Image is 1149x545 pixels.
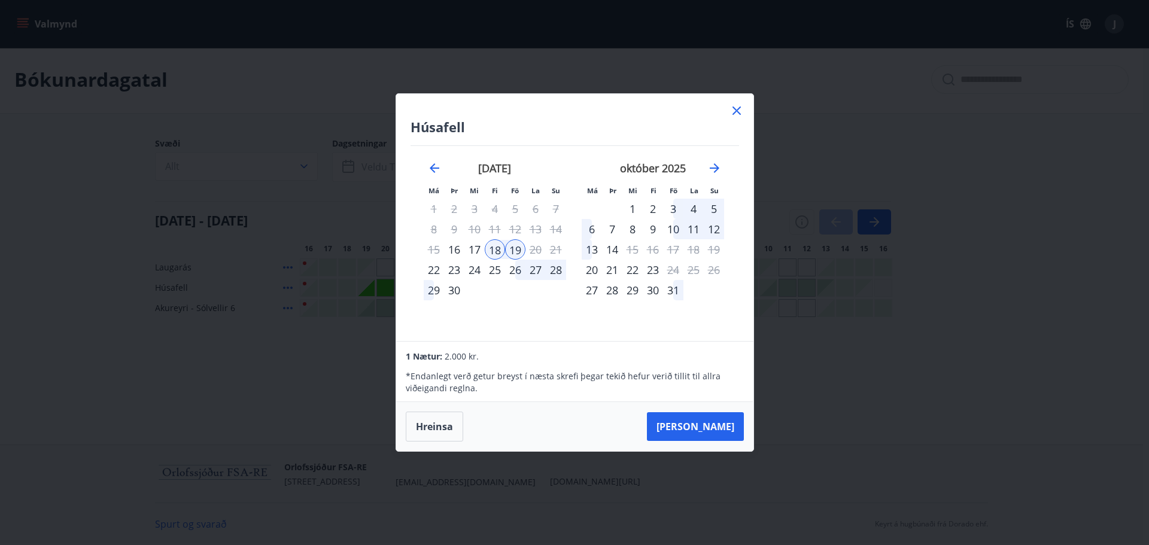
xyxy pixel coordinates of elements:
[622,219,643,239] div: 8
[464,219,485,239] td: Not available. miðvikudagur, 10. september 2025
[485,239,505,260] td: Selected as start date. fimmtudagur, 18. september 2025
[587,186,598,195] small: Má
[444,260,464,280] td: Choose þriðjudagur, 23. september 2025 as your check-in date. It’s available.
[683,260,704,280] td: Not available. laugardagur, 25. október 2025
[406,351,442,362] span: 1 Nætur:
[704,219,724,239] div: 12
[505,239,525,260] td: Selected as end date. föstudagur, 19. september 2025
[464,199,485,219] td: Not available. miðvikudagur, 3. september 2025
[707,161,722,175] div: Move forward to switch to the next month.
[464,260,485,280] div: 24
[427,161,442,175] div: Move backward to switch to the previous month.
[622,239,643,260] td: Choose miðvikudagur, 15. október 2025 as your check-in date. It’s available.
[531,186,540,195] small: La
[704,239,724,260] td: Not available. sunnudagur, 19. október 2025
[505,199,525,219] td: Not available. föstudagur, 5. september 2025
[582,239,602,260] div: 13
[464,239,485,260] td: Choose miðvikudagur, 17. september 2025 as your check-in date. It’s available.
[663,199,683,219] div: 3
[525,260,546,280] div: 27
[663,199,683,219] td: Choose föstudagur, 3. október 2025 as your check-in date. It’s available.
[647,412,744,441] button: [PERSON_NAME]
[622,219,643,239] td: Choose miðvikudagur, 8. október 2025 as your check-in date. It’s available.
[643,260,663,280] div: 23
[643,219,663,239] div: 9
[663,280,683,300] td: Choose föstudagur, 31. október 2025 as your check-in date. It’s available.
[602,280,622,300] div: 28
[683,219,704,239] div: 11
[683,239,704,260] td: Not available. laugardagur, 18. október 2025
[620,161,686,175] strong: október 2025
[582,280,602,300] td: Choose mánudagur, 27. október 2025 as your check-in date. It’s available.
[444,239,464,260] div: Aðeins innritun í boði
[602,260,622,280] td: Choose þriðjudagur, 21. október 2025 as your check-in date. It’s available.
[451,186,458,195] small: Þr
[485,239,505,260] div: 18
[643,199,663,219] td: Choose fimmtudagur, 2. október 2025 as your check-in date. It’s available.
[485,199,505,219] td: Not available. fimmtudagur, 4. september 2025
[525,199,546,219] td: Not available. laugardagur, 6. september 2025
[663,219,683,239] td: Choose föstudagur, 10. október 2025 as your check-in date. It’s available.
[643,260,663,280] td: Choose fimmtudagur, 23. október 2025 as your check-in date. It’s available.
[424,260,444,280] td: Choose mánudagur, 22. september 2025 as your check-in date. It’s available.
[704,199,724,219] div: 5
[582,239,602,260] td: Choose mánudagur, 13. október 2025 as your check-in date. It’s available.
[651,186,656,195] small: Fi
[643,280,663,300] td: Choose fimmtudagur, 30. október 2025 as your check-in date. It’s available.
[478,161,511,175] strong: [DATE]
[424,280,444,300] div: 29
[602,219,622,239] td: Choose þriðjudagur, 7. október 2025 as your check-in date. It’s available.
[602,219,622,239] div: 7
[485,260,505,280] div: 25
[428,186,439,195] small: Má
[582,260,602,280] td: Choose mánudagur, 20. október 2025 as your check-in date. It’s available.
[492,186,498,195] small: Fi
[704,219,724,239] td: Choose sunnudagur, 12. október 2025 as your check-in date. It’s available.
[424,219,444,239] td: Not available. mánudagur, 8. september 2025
[505,260,525,280] td: Choose föstudagur, 26. september 2025 as your check-in date. It’s available.
[704,260,724,280] td: Not available. sunnudagur, 26. október 2025
[663,260,683,280] td: Choose föstudagur, 24. október 2025 as your check-in date. It’s available.
[609,186,616,195] small: Þr
[406,370,743,394] p: * Endanlegt verð getur breyst í næsta skrefi þegar tekið hefur verið tillit til allra viðeigandi ...
[602,239,622,260] div: 14
[444,280,464,300] div: 30
[622,280,643,300] div: 29
[663,260,683,280] div: Aðeins útritun í boði
[552,186,560,195] small: Su
[470,186,479,195] small: Mi
[424,260,444,280] div: Aðeins innritun í boði
[643,199,663,219] div: 2
[424,280,444,300] td: Choose mánudagur, 29. september 2025 as your check-in date. It’s available.
[406,412,463,442] button: Hreinsa
[464,239,485,260] div: 17
[663,280,683,300] div: 31
[444,280,464,300] td: Choose þriðjudagur, 30. september 2025 as your check-in date. It’s available.
[582,260,602,280] div: Aðeins innritun í boði
[546,260,566,280] div: 28
[683,199,704,219] div: 4
[424,239,444,260] td: Not available. mánudagur, 15. september 2025
[444,219,464,239] td: Not available. þriðjudagur, 9. september 2025
[546,199,566,219] td: Not available. sunnudagur, 7. september 2025
[622,199,643,219] td: Choose miðvikudagur, 1. október 2025 as your check-in date. It’s available.
[690,186,698,195] small: La
[602,239,622,260] td: Choose þriðjudagur, 14. október 2025 as your check-in date. It’s available.
[525,219,546,239] td: Not available. laugardagur, 13. september 2025
[628,186,637,195] small: Mi
[444,260,464,280] div: 23
[643,219,663,239] td: Choose fimmtudagur, 9. október 2025 as your check-in date. It’s available.
[582,219,602,239] div: 6
[525,239,546,260] td: Not available. laugardagur, 20. september 2025
[464,260,485,280] td: Choose miðvikudagur, 24. september 2025 as your check-in date. It’s available.
[643,239,663,260] td: Not available. fimmtudagur, 16. október 2025
[444,239,464,260] td: Choose þriðjudagur, 16. september 2025 as your check-in date. It’s available.
[511,186,519,195] small: Fö
[485,219,505,239] td: Not available. fimmtudagur, 11. september 2025
[582,280,602,300] div: Aðeins innritun í boði
[582,219,602,239] td: Choose mánudagur, 6. október 2025 as your check-in date. It’s available.
[622,260,643,280] td: Choose miðvikudagur, 22. október 2025 as your check-in date. It’s available.
[485,260,505,280] td: Choose fimmtudagur, 25. september 2025 as your check-in date. It’s available.
[505,219,525,239] td: Not available. föstudagur, 12. september 2025
[505,239,525,260] div: Aðeins útritun í boði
